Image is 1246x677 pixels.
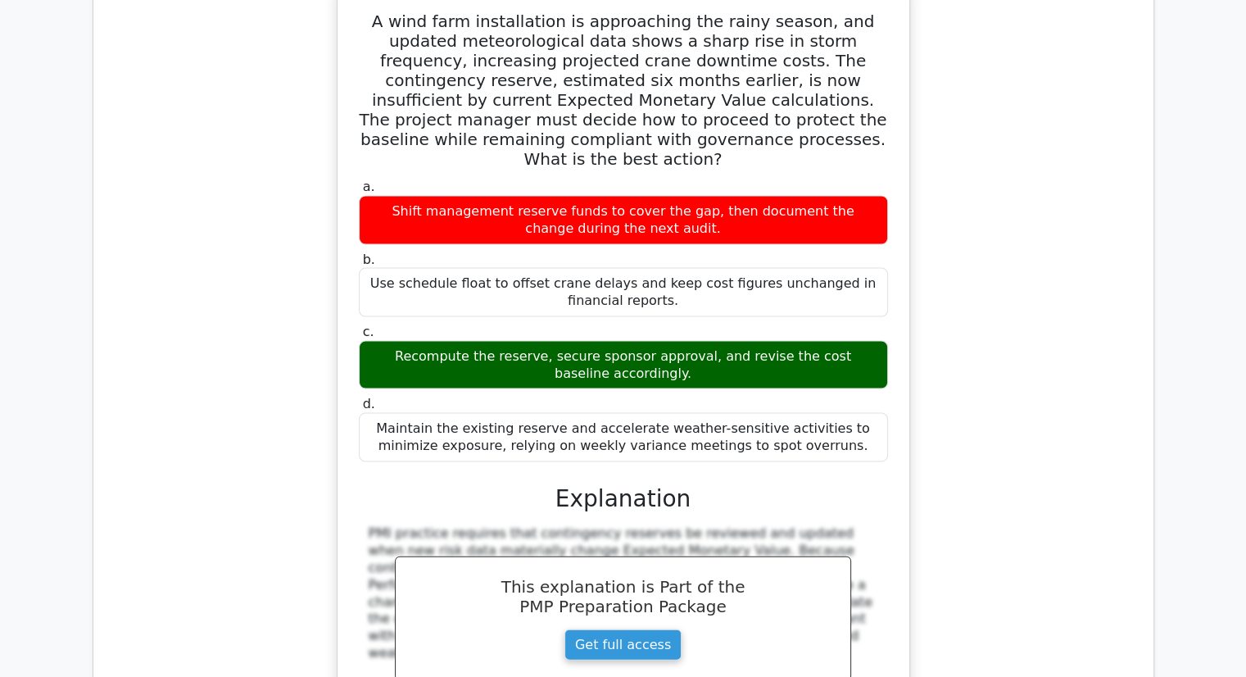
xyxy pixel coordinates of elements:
span: c. [363,324,374,339]
span: d. [363,396,375,411]
div: Maintain the existing reserve and accelerate weather-sensitive activities to minimize exposure, r... [359,413,888,462]
h5: A wind farm installation is approaching the rainy season, and updated meteorological data shows a... [357,11,890,169]
h3: Explanation [369,485,878,513]
span: a. [363,179,375,194]
a: Get full access [564,629,682,661]
div: Recompute the reserve, secure sponsor approval, and revise the cost baseline accordingly. [359,341,888,390]
div: Shift management reserve funds to cover the gap, then document the change during the next audit. [359,196,888,245]
span: b. [363,252,375,267]
div: Use schedule float to offset crane delays and keep cost figures unchanged in financial reports. [359,268,888,317]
